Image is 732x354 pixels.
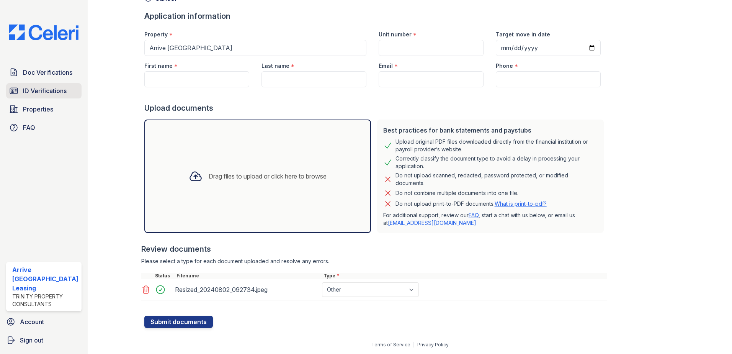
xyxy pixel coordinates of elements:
div: Correctly classify the document type to avoid a delay in processing your application. [395,155,598,170]
div: Please select a type for each document uploaded and resolve any errors. [141,257,607,265]
div: Status [154,273,175,279]
label: Phone [496,62,513,70]
div: Resized_20240802_092734.jpeg [175,284,319,296]
label: First name [144,62,173,70]
div: Arrive [GEOGRAPHIC_DATA] Leasing [12,265,78,293]
div: | [413,342,415,347]
a: FAQ [469,212,479,218]
div: Do not upload scanned, redacted, password protected, or modified documents. [395,172,598,187]
div: Trinity Property Consultants [12,293,78,308]
div: Upload original PDF files downloaded directly from the financial institution or payroll provider’... [395,138,598,153]
div: Filename [175,273,322,279]
a: Privacy Policy [417,342,449,347]
a: Doc Verifications [6,65,82,80]
span: ID Verifications [23,86,67,95]
div: Upload documents [144,103,607,113]
p: Do not upload print-to-PDF documents. [395,200,547,208]
label: Target move in date [496,31,550,38]
span: Sign out [20,336,43,345]
span: Doc Verifications [23,68,72,77]
a: FAQ [6,120,82,135]
div: Application information [144,11,607,21]
label: Email [379,62,393,70]
a: Properties [6,102,82,117]
div: Do not combine multiple documents into one file. [395,188,518,198]
div: Review documents [141,244,607,254]
div: Type [322,273,607,279]
div: Best practices for bank statements and paystubs [383,126,598,135]
div: Drag files to upload or click here to browse [209,172,327,181]
span: Properties [23,105,53,114]
label: Property [144,31,168,38]
button: Submit documents [144,316,213,328]
span: FAQ [23,123,35,132]
a: Terms of Service [371,342,410,347]
a: Account [3,314,85,329]
a: What is print-to-pdf? [495,200,547,207]
p: For additional support, review our , start a chat with us below, or email us at [383,211,598,227]
a: ID Verifications [6,83,82,98]
a: [EMAIL_ADDRESS][DOMAIN_NAME] [388,220,476,226]
label: Last name [261,62,289,70]
a: Sign out [3,333,85,348]
span: Account [20,317,44,326]
label: Unit number [379,31,412,38]
img: CE_Logo_Blue-a8612792a0a2168367f1c8372b55b34899dd931a85d93a1a3d3e32e68fde9ad4.png [3,25,85,40]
